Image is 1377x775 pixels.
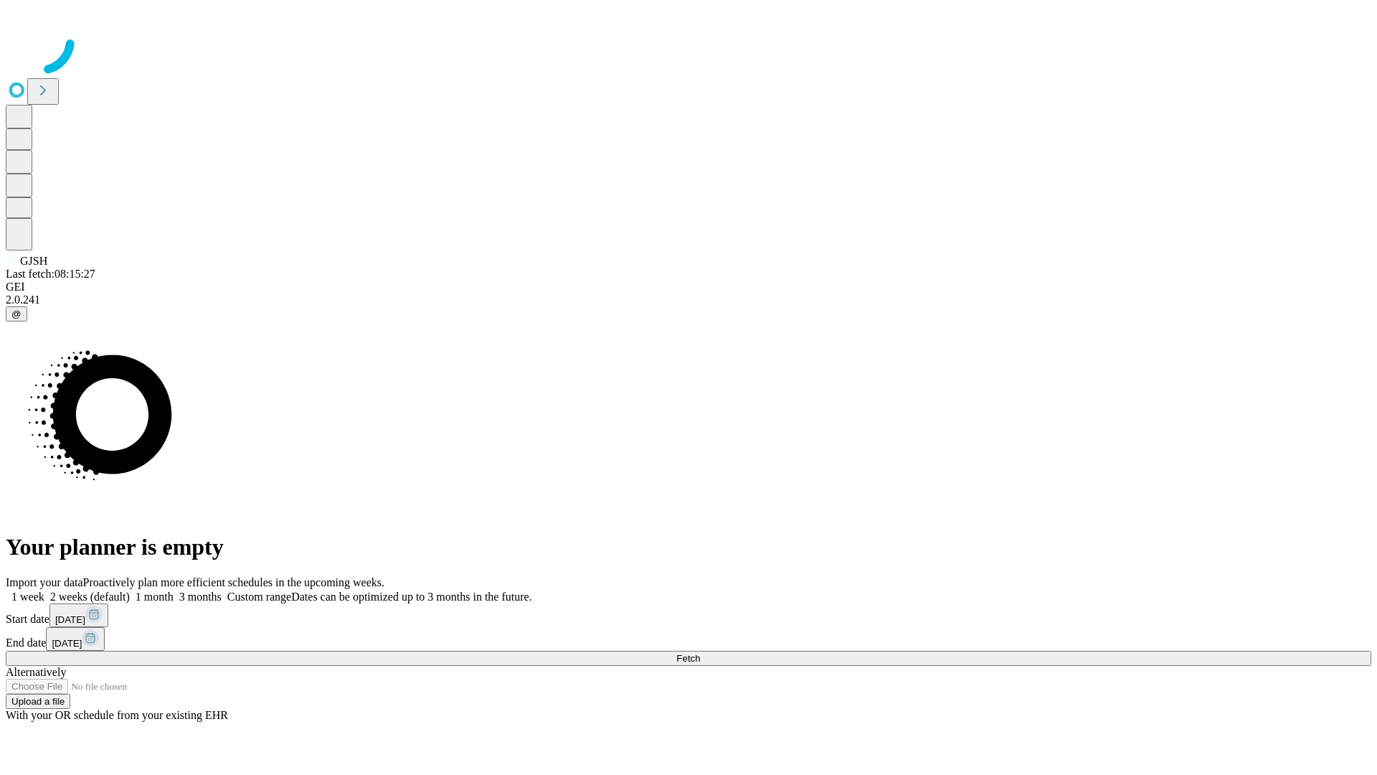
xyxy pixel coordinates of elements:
[6,306,27,321] button: @
[6,603,1371,627] div: Start date
[46,627,105,651] button: [DATE]
[52,638,82,649] span: [DATE]
[6,293,1371,306] div: 2.0.241
[11,591,44,603] span: 1 week
[227,591,291,603] span: Custom range
[6,534,1371,560] h1: Your planner is empty
[55,614,85,625] span: [DATE]
[6,666,66,678] span: Alternatively
[6,281,1371,293] div: GEI
[6,576,83,588] span: Import your data
[11,309,22,319] span: @
[49,603,108,627] button: [DATE]
[291,591,531,603] span: Dates can be optimized up to 3 months in the future.
[83,576,384,588] span: Proactively plan more efficient schedules in the upcoming weeks.
[6,268,95,280] span: Last fetch: 08:15:27
[20,255,47,267] span: GJSH
[6,627,1371,651] div: End date
[50,591,130,603] span: 2 weeks (default)
[179,591,222,603] span: 3 months
[136,591,174,603] span: 1 month
[676,653,700,664] span: Fetch
[6,709,228,721] span: With your OR schedule from your existing EHR
[6,694,70,709] button: Upload a file
[6,651,1371,666] button: Fetch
